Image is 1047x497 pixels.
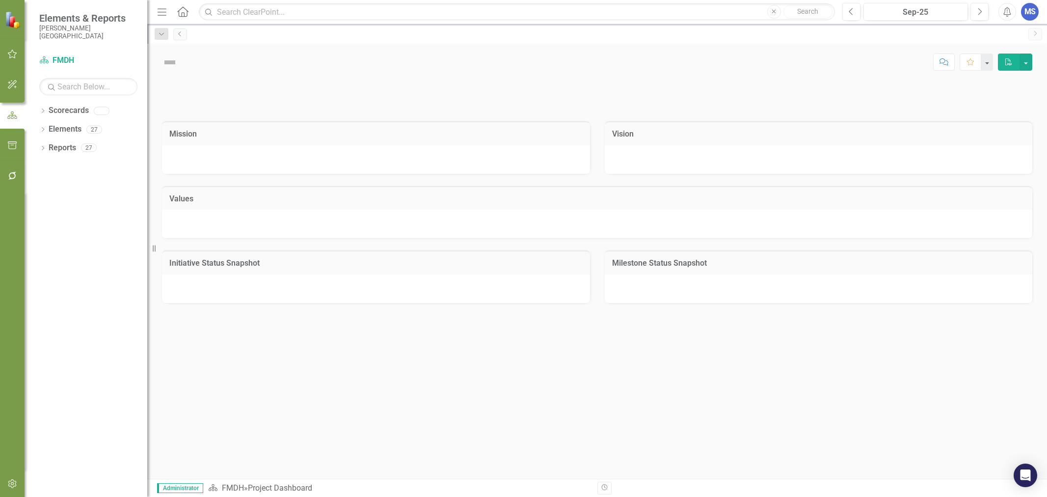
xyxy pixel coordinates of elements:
h3: Initiative Status Snapshot [169,259,583,268]
span: Administrator [157,483,203,493]
a: Scorecards [49,105,89,116]
img: ClearPoint Strategy [5,11,22,28]
div: 27 [86,125,102,134]
button: Search [783,5,832,19]
span: Elements & Reports [39,12,137,24]
span: Search [797,7,818,15]
input: Search Below... [39,78,137,95]
a: FMDH [222,483,244,493]
input: Search ClearPoint... [199,3,835,21]
h3: Vision [612,130,1025,138]
h3: Milestone Status Snapshot [612,259,1025,268]
div: Open Intercom Messenger [1014,464,1037,487]
h3: Values [169,194,1025,203]
h3: Mission [169,130,583,138]
button: Sep-25 [863,3,968,21]
small: [PERSON_NAME][GEOGRAPHIC_DATA] [39,24,137,40]
a: Reports [49,142,76,154]
div: » [208,483,590,494]
div: 27 [81,144,97,152]
button: MS [1021,3,1039,21]
div: Sep-25 [867,6,965,18]
img: Not Defined [162,55,178,70]
div: Project Dashboard [248,483,312,493]
a: FMDH [39,55,137,66]
a: Elements [49,124,81,135]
